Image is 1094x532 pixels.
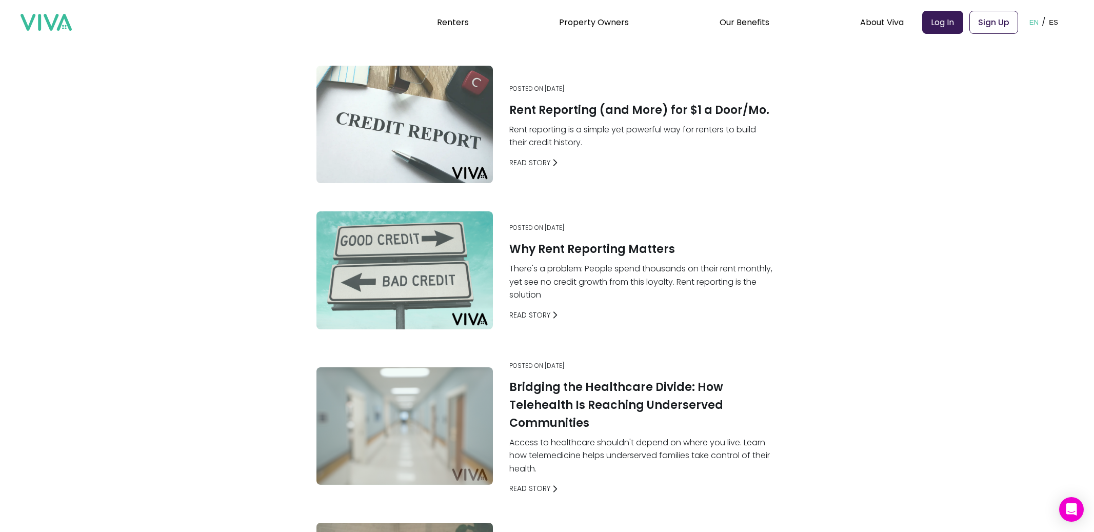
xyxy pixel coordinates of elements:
[1059,497,1084,522] div: Open Intercom Messenger
[509,378,774,432] h1: Bridging the Healthcare Divide: How Telehealth Is Reaching Underserved Communities
[550,484,560,494] img: arrow
[559,16,629,28] a: Property Owners
[509,101,769,119] h1: Rent Reporting (and More) for $1 a Door/Mo.
[509,362,564,370] p: Posted on [DATE]
[1026,6,1042,38] button: EN
[509,436,774,476] p: Access to healthcare shouldn't depend on where you live. Learn how telemedicine helps underserved...
[509,123,774,149] p: Rent reporting is a simple yet powerful way for renters to build their credit history.
[21,14,72,31] img: viva
[720,9,769,35] div: Our Benefits
[316,211,493,329] img: Why Rent Reporting Matters
[1042,14,1046,30] p: /
[509,310,560,321] a: Read Story
[437,16,469,28] a: Renters
[509,157,560,168] a: Read Story
[860,9,904,35] div: About Viva
[509,238,675,262] a: Why Rent Reporting Matters
[922,11,963,34] a: Log In
[509,99,769,123] a: Rent Reporting (and More) for $1 a Door/Mo.
[509,224,564,232] p: Posted on [DATE]
[509,85,564,93] p: Posted on [DATE]
[509,483,560,494] a: Read Story
[550,310,560,320] img: arrow
[550,158,560,167] img: arrow
[509,376,774,436] a: Bridging the Healthcare Divide: How Telehealth Is Reaching Underserved Communities
[509,262,774,302] p: There's a problem: People spend thousands on their rent monthly, yet see no credit growth from th...
[1046,6,1061,38] button: ES
[969,11,1018,34] a: Sign Up
[509,240,675,258] h1: Why Rent Reporting Matters
[316,367,493,485] img: Bridging the Healthcare Divide: How Telehealth Is Reaching Underserved Communities
[316,66,493,183] img: Rent Reporting (and More) for $1 a Door/Mo.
